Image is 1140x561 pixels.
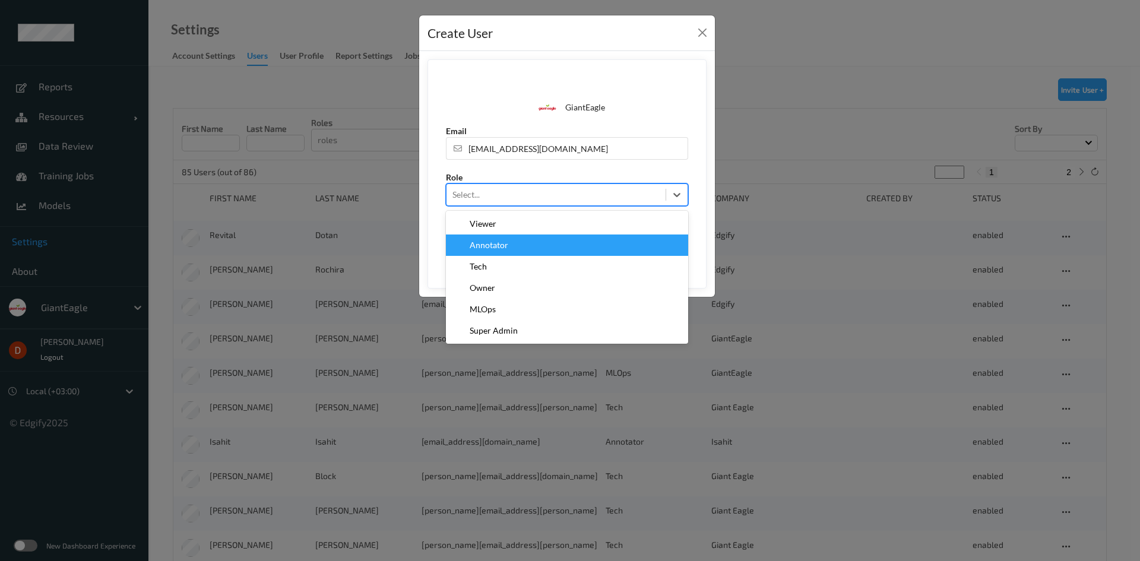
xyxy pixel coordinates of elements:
[470,261,487,272] span: Tech
[470,218,496,230] span: Viewer
[446,172,463,183] label: Role
[446,125,467,137] label: Email
[470,239,508,251] span: Annotator
[565,102,605,113] div: GiantEagle
[470,303,496,315] span: MLOps
[427,24,493,43] div: Create User
[470,325,518,337] span: Super Admin
[694,24,711,41] button: Close
[470,282,495,294] span: Owner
